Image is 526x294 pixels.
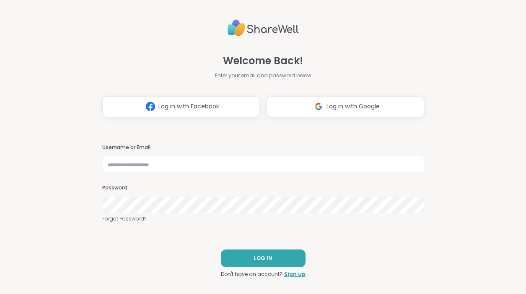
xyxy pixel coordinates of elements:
button: Log in with Google [267,96,424,117]
button: LOG IN [221,249,306,267]
img: ShareWell Logomark [311,99,326,114]
span: LOG IN [254,255,272,262]
span: Welcome Back! [223,53,303,68]
span: Don't have an account? [221,270,282,278]
h3: Password [102,184,424,192]
a: Sign up [284,270,306,278]
h3: Username or Email [102,144,424,151]
img: ShareWell Logo [228,16,299,40]
span: Enter your email and password below [215,72,311,79]
button: Log in with Facebook [102,96,260,117]
a: Forgot Password? [102,215,424,223]
span: Log in with Google [326,102,380,111]
img: ShareWell Logomark [143,99,158,114]
span: Log in with Facebook [158,102,219,111]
